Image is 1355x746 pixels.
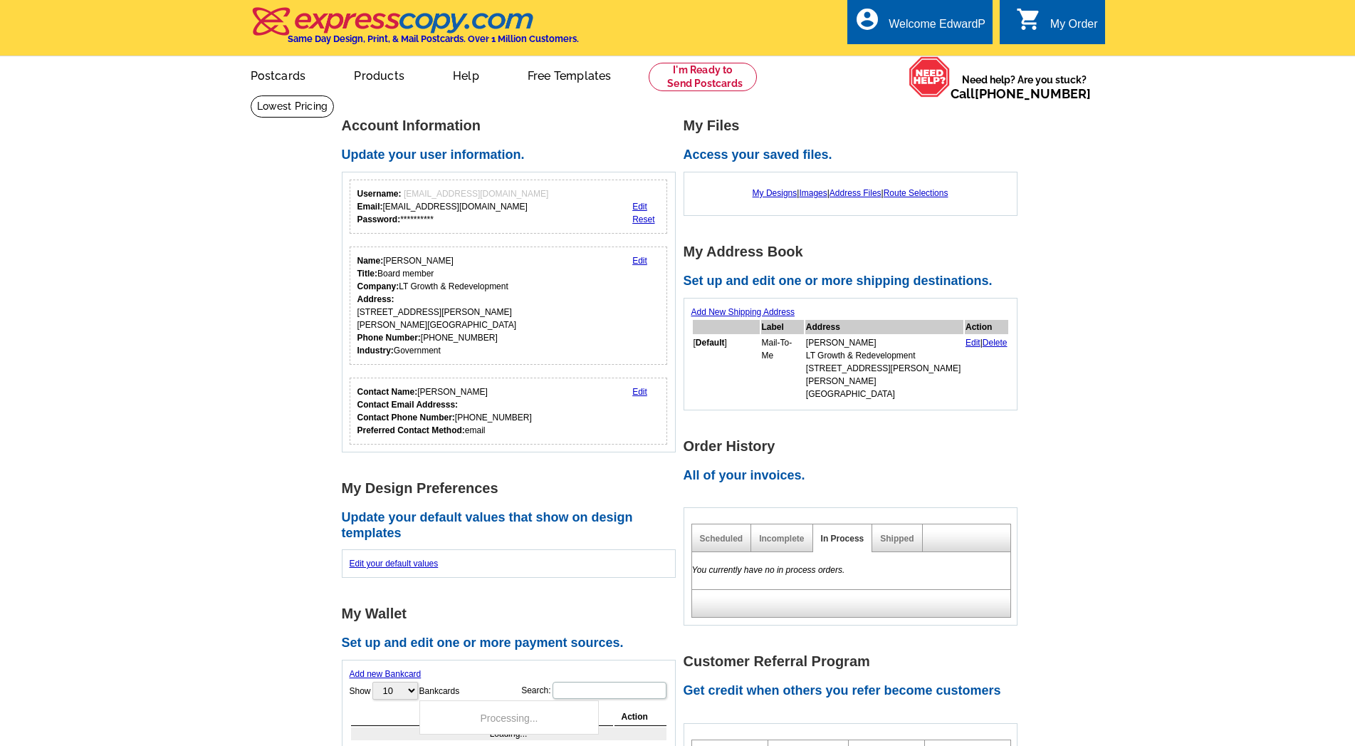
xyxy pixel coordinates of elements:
strong: Phone Number: [357,333,421,343]
a: Same Day Design, Print, & Mail Postcards. Over 1 Million Customers. [251,17,579,44]
div: [PERSON_NAME] [PHONE_NUMBER] email [357,385,532,437]
div: [PERSON_NAME] Board member LT Growth & Redevelopment [STREET_ADDRESS][PERSON_NAME] [PERSON_NAME][... [357,254,517,357]
a: In Process [821,534,864,544]
a: Images [799,188,827,198]
a: [PHONE_NUMBER] [975,86,1091,101]
a: Add New Shipping Address [691,307,795,317]
h1: Customer Referral Program [684,654,1025,669]
b: Default [696,338,725,348]
a: Reset [632,214,654,224]
div: My Order [1050,18,1098,38]
div: Who should we contact regarding order issues? [350,378,668,445]
h1: My Address Book [684,244,1025,259]
h2: Update your user information. [342,147,684,163]
div: Your login information. [350,180,668,234]
div: Your personal details. [350,247,668,365]
h1: My Wallet [342,606,684,621]
strong: Title: [357,269,377,279]
div: Welcome EdwardP [889,18,985,38]
img: help [909,56,951,98]
span: Call [951,86,1091,101]
strong: Email: [357,202,383,212]
a: Postcards [228,58,329,91]
h2: Update your default values that show on design templates [342,510,684,541]
a: Incomplete [759,534,804,544]
strong: Industry: [357,346,394,356]
a: Add new Bankcard [350,669,422,679]
strong: Contact Phone Number: [357,413,455,423]
th: Address [805,320,963,334]
strong: Address: [357,294,394,304]
a: shopping_cart My Order [1016,16,1098,33]
em: You currently have no in process orders. [692,565,845,575]
h1: Order History [684,439,1025,454]
label: Show Bankcards [350,680,460,701]
div: Processing... [419,700,599,735]
h2: Set up and edit one or more shipping destinations. [684,274,1025,289]
th: Action [965,320,1008,334]
td: Loading... [351,727,666,740]
h2: All of your invoices. [684,468,1025,484]
a: Products [331,58,427,91]
td: Mail-To-Me [761,336,804,401]
a: Route Selections [884,188,948,198]
strong: Username: [357,189,402,199]
a: Delete [983,338,1008,348]
span: [EMAIL_ADDRESS][DOMAIN_NAME] [404,189,548,199]
strong: Contact Name: [357,387,418,397]
td: [PERSON_NAME] LT Growth & Redevelopment [STREET_ADDRESS][PERSON_NAME] [PERSON_NAME][GEOGRAPHIC_DATA] [805,336,963,401]
i: shopping_cart [1016,6,1042,32]
strong: Preferred Contact Method: [357,425,465,435]
a: Edit [632,256,647,266]
label: Search: [521,680,667,700]
th: Action [614,708,666,726]
a: Edit [966,338,980,348]
a: Address Files [830,188,881,198]
h2: Access your saved files. [684,147,1025,163]
strong: Name: [357,256,384,266]
h2: Get credit when others you refer become customers [684,683,1025,699]
a: Free Templates [505,58,634,91]
span: Need help? Are you stuck? [951,73,1098,101]
h2: Set up and edit one or more payment sources. [342,636,684,651]
td: | [965,336,1008,401]
a: My Designs [753,188,797,198]
div: | | | [691,180,1010,207]
a: Scheduled [700,534,743,544]
a: Shipped [880,534,914,544]
input: Search: [553,682,666,699]
strong: Company: [357,281,399,291]
a: Edit your default values [350,559,439,569]
h4: Same Day Design, Print, & Mail Postcards. Over 1 Million Customers. [288,33,579,44]
h1: My Design Preferences [342,481,684,496]
strong: Contact Email Addresss: [357,400,459,410]
h1: My Files [684,118,1025,133]
select: ShowBankcards [372,682,418,700]
strong: Password: [357,214,401,224]
a: Help [430,58,502,91]
h1: Account Information [342,118,684,133]
a: Edit [632,202,647,212]
a: Edit [632,387,647,397]
td: [ ] [693,336,760,401]
th: Label [761,320,804,334]
i: account_circle [854,6,880,32]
